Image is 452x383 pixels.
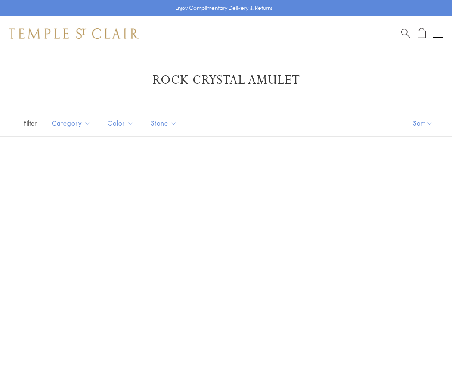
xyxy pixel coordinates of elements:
[418,28,426,39] a: Open Shopping Bag
[175,4,273,13] p: Enjoy Complimentary Delivery & Returns
[146,118,183,129] span: Stone
[47,118,97,129] span: Category
[144,113,183,133] button: Stone
[401,28,410,39] a: Search
[101,113,140,133] button: Color
[45,113,97,133] button: Category
[22,72,430,88] h1: Rock Crystal Amulet
[393,110,452,136] button: Show sort by
[433,28,443,39] button: Open navigation
[103,118,140,129] span: Color
[9,28,139,39] img: Temple St. Clair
